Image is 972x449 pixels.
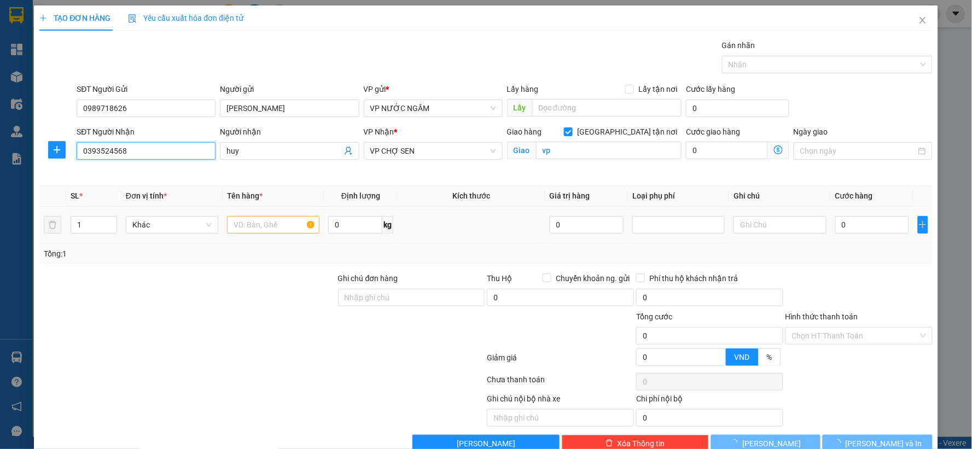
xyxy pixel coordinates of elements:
span: kg [382,216,393,234]
label: Gán nhãn [722,41,755,50]
div: Người nhận [220,126,359,138]
input: VD: Bàn, Ghế [227,216,319,234]
span: Giao [507,142,536,159]
span: plus [39,14,47,22]
button: Close [907,5,938,36]
span: Giao hàng [507,127,542,136]
button: plus [48,141,66,159]
input: Dọc đường [532,99,682,116]
img: logo [5,59,20,113]
span: plus [49,145,65,154]
input: Ngày giao [800,145,916,157]
span: Chuyển khoản ng. gửi [551,272,634,284]
label: Hình thức thanh toán [785,312,858,321]
span: Lấy [507,99,532,116]
span: Lấy hàng [507,85,539,94]
span: Lấy tận nơi [634,83,682,95]
div: Giảm giá [486,352,635,371]
span: Cước hàng [835,191,873,200]
div: Tổng: 1 [44,248,375,260]
span: close [918,16,927,25]
div: SĐT Người Gửi [77,83,216,95]
input: Ghi chú đơn hàng [338,289,485,306]
input: Nhập ghi chú [487,409,634,427]
span: Khác [132,217,212,233]
label: Cước lấy hàng [686,85,735,94]
span: delete [606,439,613,448]
span: TẠO ĐƠN HÀNG [39,14,110,22]
span: Thu Hộ [487,274,512,283]
label: Cước giao hàng [686,127,740,136]
span: VP Nhận [364,127,394,136]
th: Ghi chú [729,185,830,207]
div: Chưa thanh toán [486,374,635,393]
span: Đơn vị tính [126,191,167,200]
span: VP CHỢ SEN [370,143,496,159]
span: user-add [344,147,353,155]
span: VND [735,353,750,361]
span: Định lượng [341,191,380,200]
span: Tên hàng [227,191,263,200]
label: Ngày giao [794,127,828,136]
div: Chi phí nội bộ [636,393,783,409]
input: 0 [550,216,624,234]
div: Ghi chú nội bộ nhà xe [487,393,634,409]
input: Cước giao hàng [686,142,768,159]
img: icon [128,14,137,23]
span: Kích thước [452,191,490,200]
label: Ghi chú đơn hàng [338,274,398,283]
span: Tổng cước [636,312,672,321]
span: Giá trị hàng [550,191,590,200]
div: Người gửi [220,83,359,95]
input: Cước lấy hàng [686,100,789,117]
span: VP NƯỚC NGẦM [370,100,496,116]
span: SL [71,191,79,200]
span: plus [918,220,928,229]
span: [GEOGRAPHIC_DATA], [GEOGRAPHIC_DATA] ↔ [GEOGRAPHIC_DATA] [23,46,104,84]
div: SĐT Người Nhận [77,126,216,138]
th: Loại phụ phí [628,185,729,207]
div: VP gửi [364,83,503,95]
button: plus [918,216,928,234]
span: loading [834,439,846,447]
span: [GEOGRAPHIC_DATA] tận nơi [573,126,682,138]
button: delete [44,216,61,234]
span: Phí thu hộ khách nhận trả [645,272,742,284]
span: loading [730,439,742,447]
strong: CHUYỂN PHÁT NHANH AN PHÚ QUÝ [25,9,103,44]
span: Yêu cầu xuất hóa đơn điện tử [128,14,243,22]
span: dollar-circle [774,145,783,154]
span: % [767,353,772,361]
input: Ghi Chú [734,216,826,234]
input: Giao tận nơi [536,142,682,159]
